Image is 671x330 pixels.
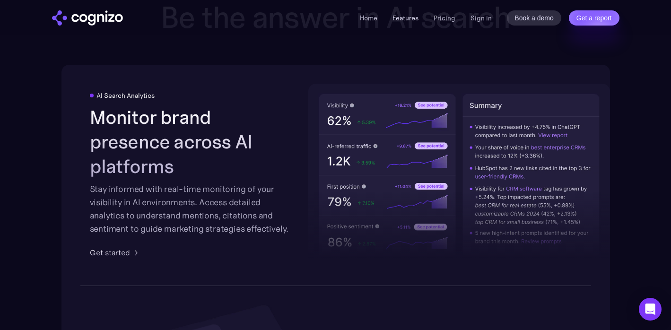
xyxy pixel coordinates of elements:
a: Sign in [471,12,492,24]
a: home [52,10,123,26]
div: AI Search Analytics [96,92,155,99]
a: Home [360,14,377,22]
a: Pricing [434,14,455,22]
img: cognizo logo [52,10,123,26]
a: Features [392,14,418,22]
a: Get started [90,247,141,258]
img: AI visibility metrics performance insights [308,84,610,267]
a: Book a demo [507,10,561,26]
div: Stay informed with real-time monitoring of your visibility in AI environments. Access detailed an... [90,182,292,235]
div: Get started [90,247,130,258]
h2: Monitor brand presence across AI platforms [90,105,292,179]
a: Get a report [569,10,619,26]
div: Open Intercom Messenger [639,298,662,321]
